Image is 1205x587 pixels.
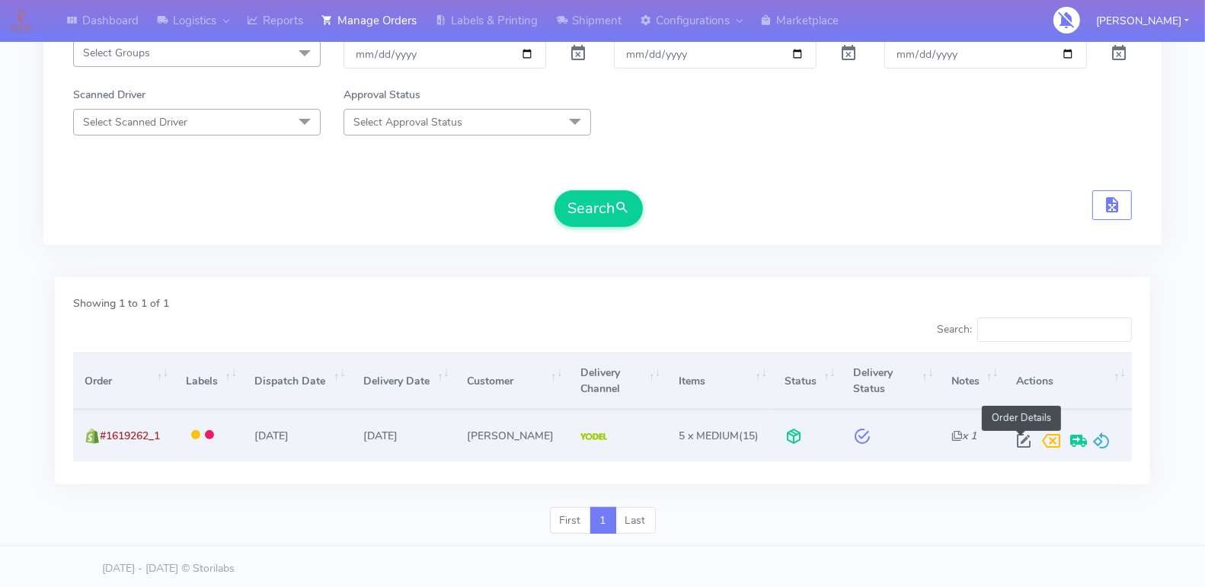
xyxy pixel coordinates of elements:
span: (15) [679,429,759,443]
td: [DATE] [352,410,455,461]
button: Search [555,190,643,227]
input: Search: [977,317,1132,342]
th: Customer: activate to sort column ascending [455,353,569,410]
th: Items: activate to sort column ascending [667,353,774,410]
button: [PERSON_NAME] [1085,5,1200,37]
label: Scanned Driver [73,87,145,103]
th: Dispatch Date: activate to sort column ascending [243,353,351,410]
th: Labels: activate to sort column ascending [174,353,243,410]
th: Delivery Channel: activate to sort column ascending [569,353,667,410]
td: [DATE] [243,410,351,461]
span: #1619262_1 [100,429,160,443]
td: [PERSON_NAME] [455,410,569,461]
img: Yodel [580,433,607,441]
th: Delivery Date: activate to sort column ascending [352,353,455,410]
th: Order: activate to sort column ascending [73,353,174,410]
span: Select Scanned Driver [83,115,187,129]
img: shopify.png [85,429,100,444]
th: Delivery Status: activate to sort column ascending [842,353,940,410]
span: Select Approval Status [353,115,462,129]
label: Showing 1 to 1 of 1 [73,295,169,311]
a: 1 [590,507,616,534]
th: Notes: activate to sort column ascending [940,353,1005,410]
th: Actions: activate to sort column ascending [1005,353,1132,410]
span: 5 x MEDIUM [679,429,739,443]
label: Search: [937,317,1132,342]
th: Status: activate to sort column ascending [773,353,842,410]
label: Approval Status [344,87,420,103]
i: x 1 [951,429,976,443]
span: Select Groups [83,46,150,60]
